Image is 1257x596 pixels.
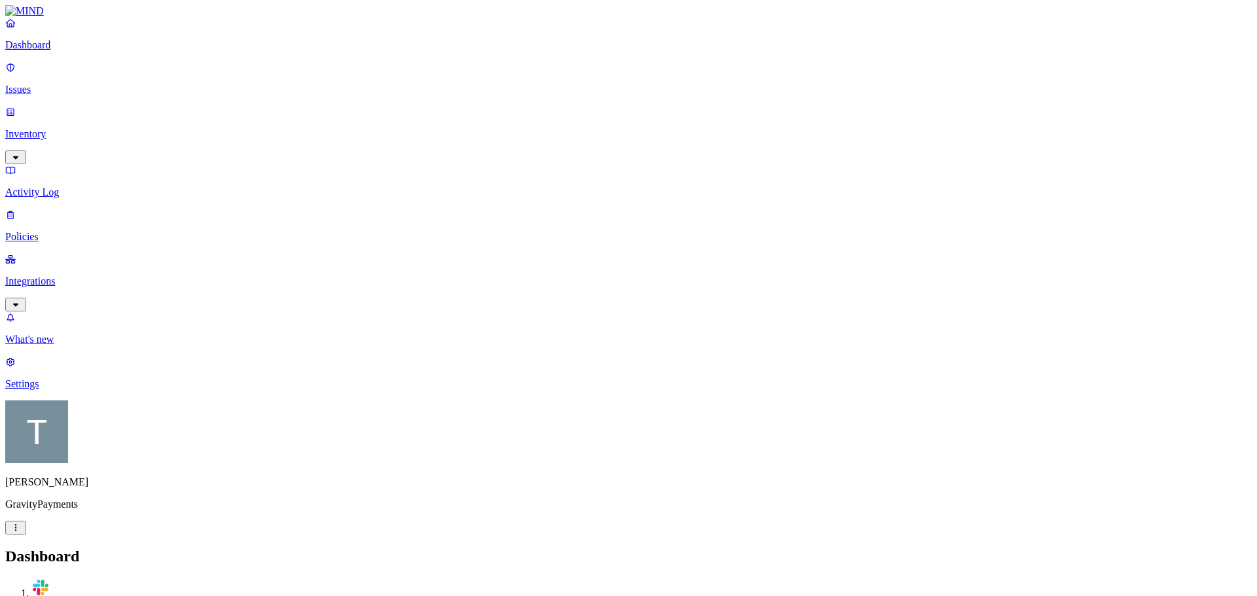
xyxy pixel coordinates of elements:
p: Policies [5,231,1252,243]
p: Inventory [5,128,1252,140]
a: What's new [5,311,1252,345]
img: Tim Rasmussen [5,400,68,463]
a: Settings [5,356,1252,390]
p: GravityPayments [5,499,1252,510]
a: MIND [5,5,1252,17]
a: Dashboard [5,17,1252,51]
a: Activity Log [5,164,1252,198]
p: Integrations [5,275,1252,287]
p: What's new [5,334,1252,345]
a: Issues [5,61,1252,96]
p: Activity Log [5,186,1252,198]
a: Policies [5,209,1252,243]
p: [PERSON_NAME] [5,476,1252,488]
p: Settings [5,378,1252,390]
a: Integrations [5,253,1252,309]
img: MIND [5,5,44,17]
h2: Dashboard [5,548,1252,565]
p: Issues [5,84,1252,96]
a: Inventory [5,106,1252,162]
p: Dashboard [5,39,1252,51]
